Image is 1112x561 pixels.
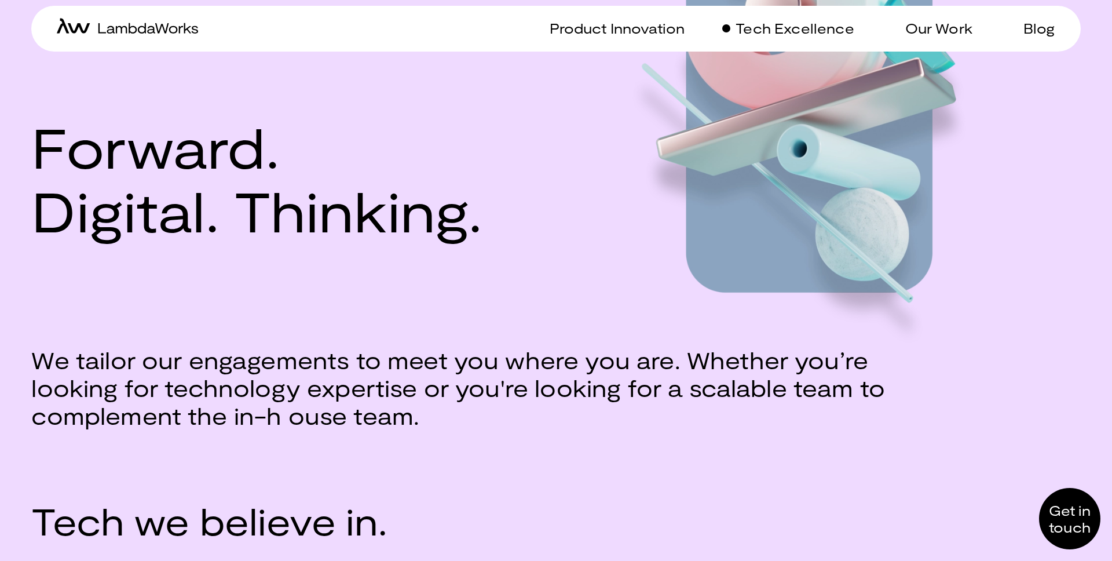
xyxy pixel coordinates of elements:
a: Tech Excellence [722,20,854,37]
h1: Forward. [31,115,482,242]
a: Our Work [891,20,972,37]
div: Tech we believe in. [31,499,1080,544]
span: Digital. Thinking. [31,178,482,242]
p: Product Innovation [550,20,685,37]
h4: We tailor our engagements to meet you where you are. Whether you’re looking for technology expert... [31,346,912,429]
a: Blog [1009,20,1055,37]
a: home-icon [57,18,198,38]
p: Our Work [905,20,972,37]
p: Tech Excellence [736,20,854,37]
a: Product Innovation [536,20,685,37]
p: Blog [1023,20,1055,37]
